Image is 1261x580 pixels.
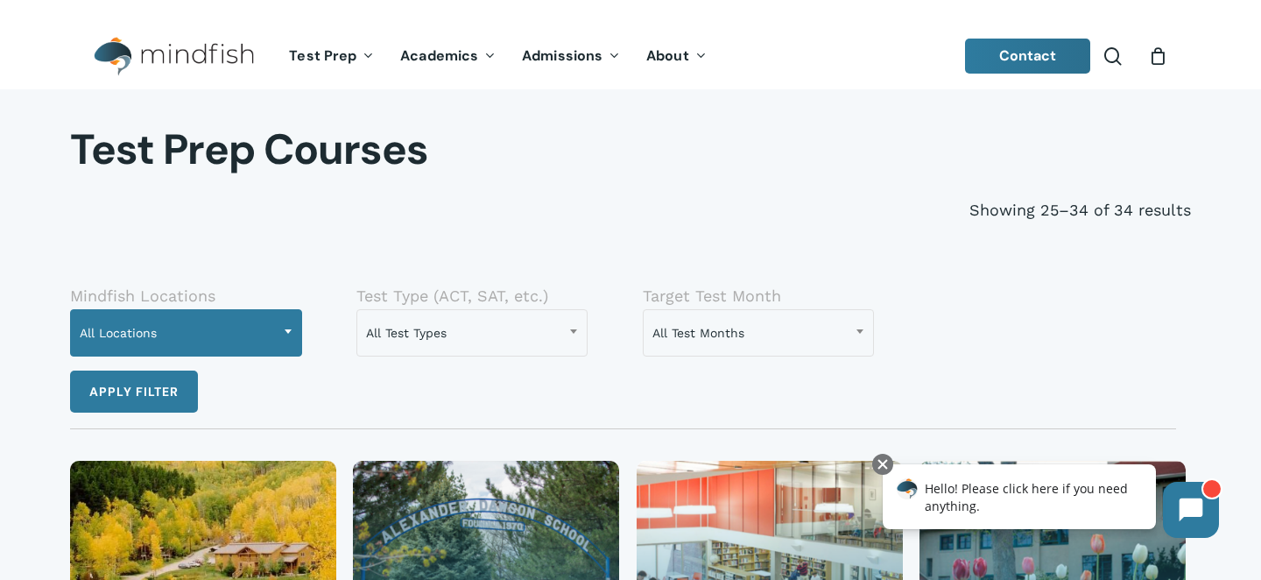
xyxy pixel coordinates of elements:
span: All Test Types [356,309,588,357]
a: Contact [965,39,1091,74]
a: Academics [387,49,509,64]
label: Test Type (ACT, SAT, etc.) [356,287,548,305]
span: Admissions [522,46,602,65]
label: Mindfish Locations [70,287,215,305]
span: All Locations [71,315,301,351]
span: About [646,46,689,65]
span: All Test Months [644,315,874,351]
span: Contact [999,46,1057,65]
iframe: Chatbot [864,450,1236,555]
span: All Test Types [357,315,588,351]
p: Showing 25–34 of 34 results [969,193,1191,228]
a: Cart [1148,46,1167,66]
a: About [633,49,720,64]
header: Main Menu [70,24,1191,89]
h1: Test Prep Courses [70,124,1191,175]
span: Academics [400,46,478,65]
a: Test Prep [276,49,387,64]
span: All Test Months [643,309,875,357]
a: Admissions [509,49,633,64]
span: All Locations [70,309,302,357]
label: Target Test Month [643,287,781,305]
nav: Main Menu [276,24,719,89]
span: Test Prep [289,46,356,65]
button: Apply filter [70,371,198,413]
